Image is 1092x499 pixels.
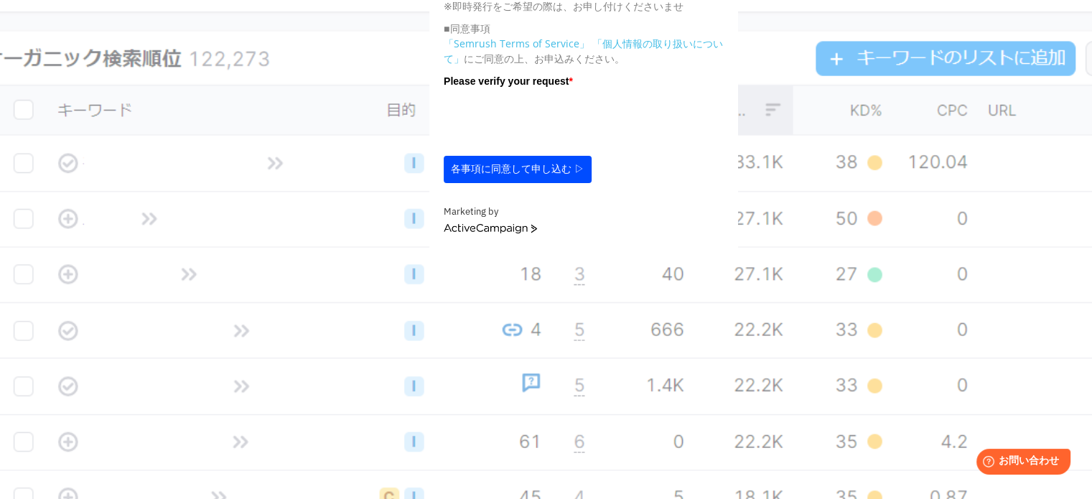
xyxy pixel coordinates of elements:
p: にご同意の上、お申込みください。 [444,36,724,66]
iframe: Help widget launcher [964,443,1076,483]
iframe: reCAPTCHA [444,93,662,149]
a: 「Semrush Terms of Service」 [444,37,589,50]
div: Marketing by [444,205,724,220]
a: 「個人情報の取り扱いについて」 [444,37,723,65]
p: ■同意事項 [444,21,724,36]
button: 各事項に同意して申し込む ▷ [444,156,592,183]
label: Please verify your request [444,73,724,89]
